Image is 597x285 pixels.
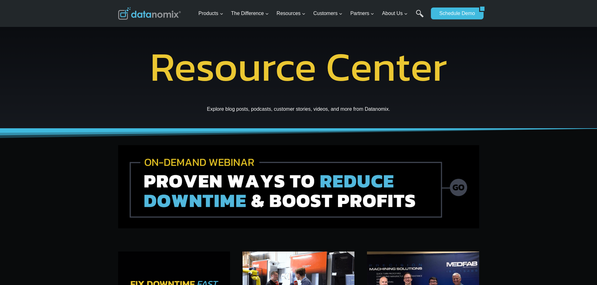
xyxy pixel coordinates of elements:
span: Partners [350,9,374,18]
span: Products [198,9,223,18]
a: Schedule Demo [431,8,479,19]
span: Explore blog posts, podcasts, customer stories, videos, and more from Datanomix. [207,106,390,112]
img: Proven ways to reduce downtime [118,145,479,228]
span: Resources [277,9,306,18]
span: About Us [382,9,408,18]
a: Search [416,10,424,24]
h1: Resource Center [126,48,472,85]
span: The Difference [231,9,269,18]
img: Datanomix [118,7,181,20]
nav: Primary Navigation [196,3,428,24]
span: Customers [313,9,343,18]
